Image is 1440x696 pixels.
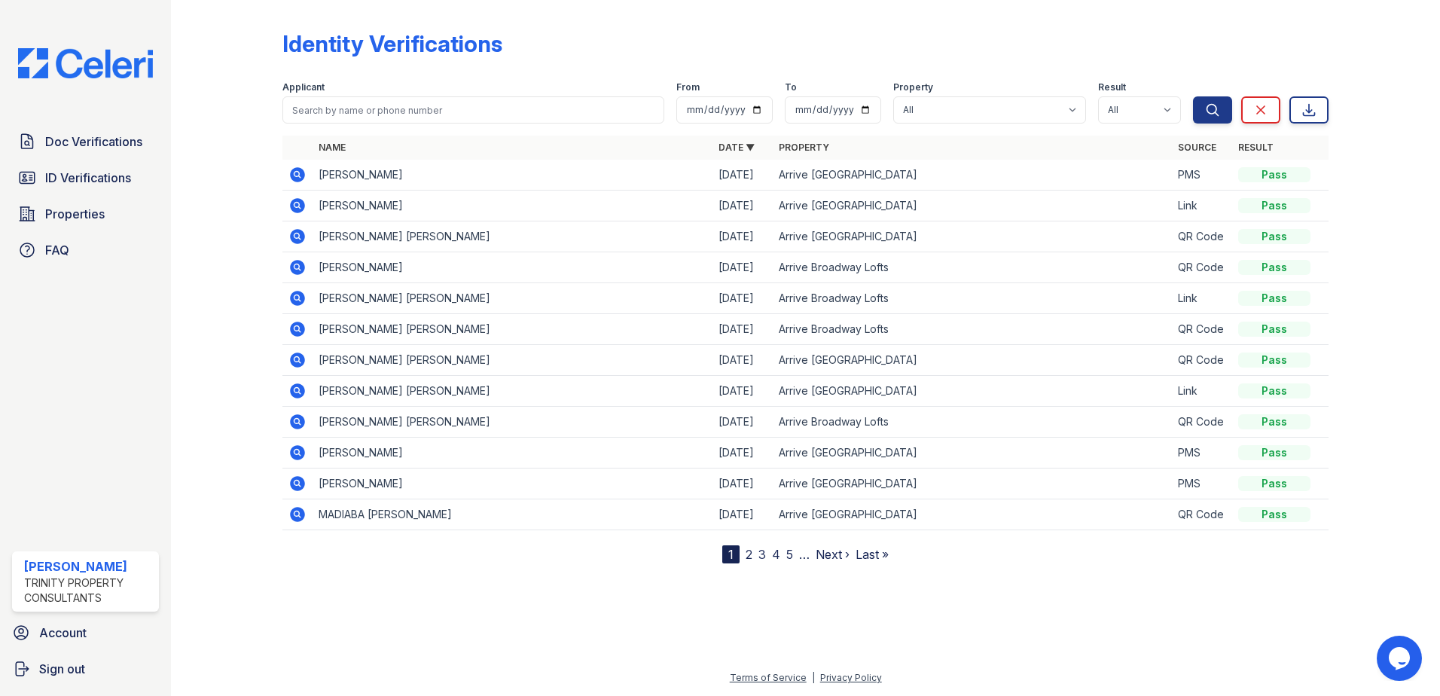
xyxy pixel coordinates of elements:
td: [PERSON_NAME] [PERSON_NAME] [313,345,712,376]
span: Doc Verifications [45,133,142,151]
td: MADIABA [PERSON_NAME] [313,499,712,530]
td: Arrive Broadway Lofts [773,314,1173,345]
td: [PERSON_NAME] [313,160,712,191]
label: Result [1098,81,1126,93]
td: [DATE] [712,469,773,499]
a: Date ▼ [718,142,755,153]
td: Arrive Broadway Lofts [773,252,1173,283]
a: 5 [786,547,793,562]
div: 1 [722,545,740,563]
span: Properties [45,205,105,223]
td: PMS [1172,160,1232,191]
td: [PERSON_NAME] [313,438,712,469]
td: [DATE] [712,191,773,221]
td: PMS [1172,438,1232,469]
td: Arrive [GEOGRAPHIC_DATA] [773,376,1173,407]
div: Pass [1238,291,1310,306]
td: [PERSON_NAME] [313,191,712,221]
td: Arrive [GEOGRAPHIC_DATA] [773,191,1173,221]
a: Property [779,142,829,153]
a: Result [1238,142,1274,153]
td: [PERSON_NAME] [PERSON_NAME] [313,407,712,438]
a: 2 [746,547,752,562]
td: Arrive [GEOGRAPHIC_DATA] [773,469,1173,499]
a: Next › [816,547,850,562]
a: Doc Verifications [12,127,159,157]
label: Property [893,81,933,93]
a: Properties [12,199,159,229]
td: Arrive [GEOGRAPHIC_DATA] [773,345,1173,376]
td: [DATE] [712,407,773,438]
td: [PERSON_NAME] [PERSON_NAME] [313,221,712,252]
td: [PERSON_NAME] [PERSON_NAME] [313,314,712,345]
div: Pass [1238,507,1310,522]
a: 3 [758,547,766,562]
a: Name [319,142,346,153]
td: [DATE] [712,376,773,407]
td: Arrive Broadway Lofts [773,283,1173,314]
td: [DATE] [712,221,773,252]
div: Pass [1238,198,1310,213]
td: Link [1172,283,1232,314]
td: [DATE] [712,252,773,283]
td: QR Code [1172,345,1232,376]
label: To [785,81,797,93]
div: Pass [1238,322,1310,337]
td: Arrive [GEOGRAPHIC_DATA] [773,160,1173,191]
span: Account [39,624,87,642]
div: Pass [1238,260,1310,275]
label: Applicant [282,81,325,93]
div: Pass [1238,445,1310,460]
a: 4 [772,547,780,562]
iframe: chat widget [1377,636,1425,681]
input: Search by name or phone number [282,96,664,124]
td: Arrive [GEOGRAPHIC_DATA] [773,438,1173,469]
td: [PERSON_NAME] [313,469,712,499]
span: Sign out [39,660,85,678]
td: [PERSON_NAME] [PERSON_NAME] [313,283,712,314]
td: [PERSON_NAME] [313,252,712,283]
td: [DATE] [712,283,773,314]
td: Arrive [GEOGRAPHIC_DATA] [773,499,1173,530]
td: QR Code [1172,314,1232,345]
a: FAQ [12,235,159,265]
label: From [676,81,700,93]
td: Arrive Broadway Lofts [773,407,1173,438]
div: Pass [1238,476,1310,491]
a: Source [1178,142,1216,153]
a: Last » [856,547,889,562]
div: Trinity Property Consultants [24,575,153,606]
td: [DATE] [712,160,773,191]
span: ID Verifications [45,169,131,187]
a: ID Verifications [12,163,159,193]
div: Pass [1238,229,1310,244]
div: Identity Verifications [282,30,502,57]
div: | [812,672,815,683]
td: QR Code [1172,252,1232,283]
td: PMS [1172,469,1232,499]
div: Pass [1238,167,1310,182]
td: QR Code [1172,499,1232,530]
td: QR Code [1172,221,1232,252]
td: Link [1172,376,1232,407]
span: FAQ [45,241,69,259]
div: Pass [1238,414,1310,429]
td: [DATE] [712,499,773,530]
td: [PERSON_NAME] [PERSON_NAME] [313,376,712,407]
td: Arrive [GEOGRAPHIC_DATA] [773,221,1173,252]
a: Privacy Policy [820,672,882,683]
td: [DATE] [712,345,773,376]
div: Pass [1238,383,1310,398]
a: Terms of Service [730,672,807,683]
div: Pass [1238,353,1310,368]
a: Account [6,618,165,648]
div: [PERSON_NAME] [24,557,153,575]
a: Sign out [6,654,165,684]
td: [DATE] [712,314,773,345]
img: CE_Logo_Blue-a8612792a0a2168367f1c8372b55b34899dd931a85d93a1a3d3e32e68fde9ad4.png [6,48,165,78]
span: … [799,545,810,563]
td: [DATE] [712,438,773,469]
td: Link [1172,191,1232,221]
td: QR Code [1172,407,1232,438]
